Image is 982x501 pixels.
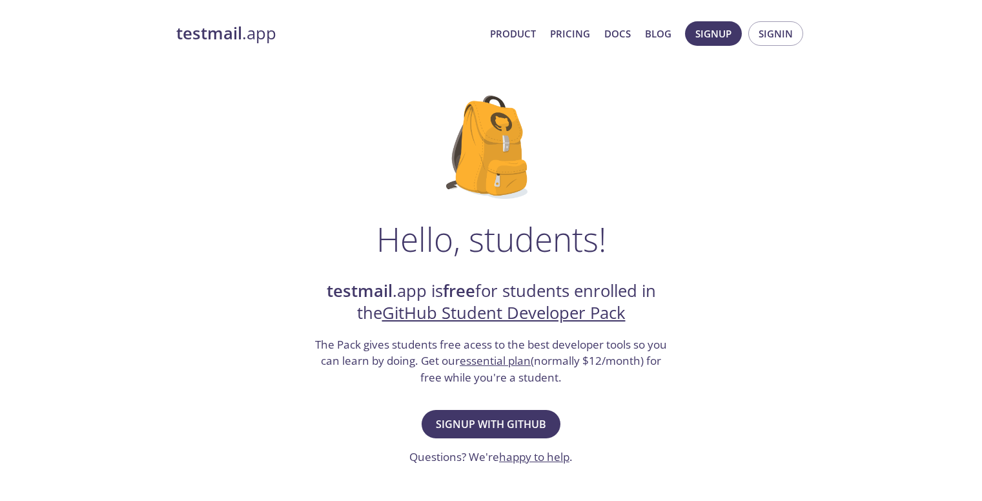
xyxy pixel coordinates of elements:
[685,21,742,46] button: Signup
[446,96,536,199] img: github-student-backpack.png
[443,280,475,302] strong: free
[499,449,569,464] a: happy to help
[409,449,573,465] h3: Questions? We're .
[382,302,626,324] a: GitHub Student Developer Pack
[490,25,536,42] a: Product
[550,25,590,42] a: Pricing
[176,22,242,45] strong: testmail
[604,25,631,42] a: Docs
[748,21,803,46] button: Signin
[314,336,669,386] h3: The Pack gives students free acess to the best developer tools so you can learn by doing. Get our...
[436,415,546,433] span: Signup with GitHub
[376,220,606,258] h1: Hello, students!
[327,280,393,302] strong: testmail
[460,353,531,368] a: essential plan
[695,25,731,42] span: Signup
[759,25,793,42] span: Signin
[645,25,671,42] a: Blog
[176,23,480,45] a: testmail.app
[422,410,560,438] button: Signup with GitHub
[314,280,669,325] h2: .app is for students enrolled in the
